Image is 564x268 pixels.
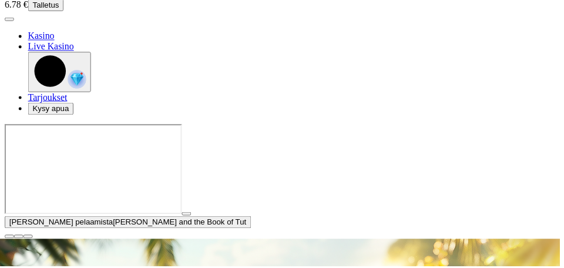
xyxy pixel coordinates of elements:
[5,18,14,21] button: menu
[28,93,68,103] span: Tarjoukset
[28,52,92,93] button: reward-icon
[14,237,23,240] button: chevron-down icon
[33,1,59,9] span: Talletus
[28,103,74,116] button: headphones iconKysy apua
[114,220,249,229] span: [PERSON_NAME] and the Book of Tut
[33,105,69,114] span: Kysy apua
[28,93,68,103] a: gift-inverted iconTarjoukset
[28,31,55,41] span: Kasino
[68,71,87,89] img: reward-icon
[5,125,183,216] iframe: John Hunter and the Book of Tut
[183,214,193,217] button: play icon
[28,42,75,52] span: Live Kasino
[28,31,55,41] a: diamond iconKasino
[23,237,33,240] button: fullscreen icon
[9,220,114,229] span: [PERSON_NAME] pelaamista
[28,42,75,52] a: poker-chip iconLive Kasino
[5,218,253,230] button: [PERSON_NAME] pelaamista[PERSON_NAME] and the Book of Tut
[5,237,14,240] button: close icon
